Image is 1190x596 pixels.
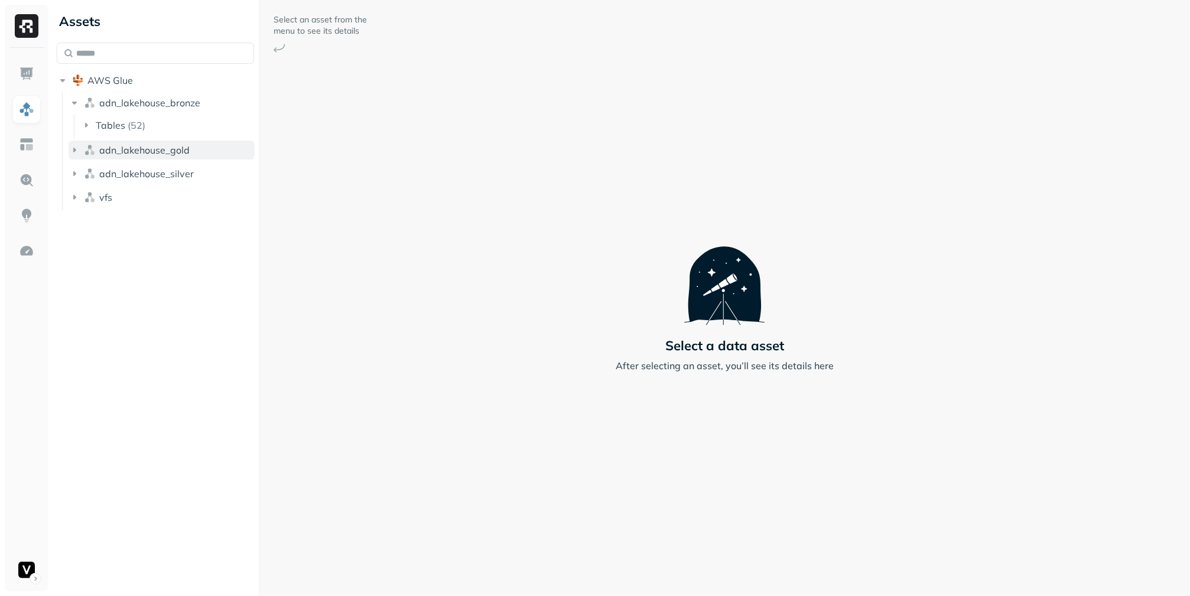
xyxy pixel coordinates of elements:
img: namespace [84,144,96,156]
img: Arrow [274,44,285,53]
p: Select a data asset [665,337,784,354]
span: Tables [96,119,125,131]
img: Asset Explorer [19,137,34,152]
img: namespace [84,168,96,180]
img: root [72,74,84,86]
img: Voodoo [18,562,35,578]
img: Query Explorer [19,172,34,188]
img: namespace [84,191,96,203]
button: adn_lakehouse_bronze [69,93,255,112]
div: Assets [57,12,254,31]
span: vfs [99,191,112,203]
span: adn_lakehouse_bronze [99,97,200,109]
p: After selecting an asset, you’ll see its details here [616,359,834,373]
button: adn_lakehouse_silver [69,164,255,183]
img: Dashboard [19,66,34,82]
span: adn_lakehouse_gold [99,144,190,156]
span: AWS Glue [87,74,133,86]
img: Optimization [19,243,34,259]
button: Tables(52) [80,116,255,135]
img: Telescope [684,223,765,325]
p: Select an asset from the menu to see its details [274,14,368,37]
button: vfs [69,188,255,207]
img: Insights [19,208,34,223]
span: adn_lakehouse_silver [99,168,194,180]
img: namespace [84,97,96,109]
p: ( 52 ) [128,119,145,131]
img: Assets [19,102,34,117]
img: Ryft [15,14,38,38]
button: adn_lakehouse_gold [69,141,255,159]
button: AWS Glue [57,71,254,90]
